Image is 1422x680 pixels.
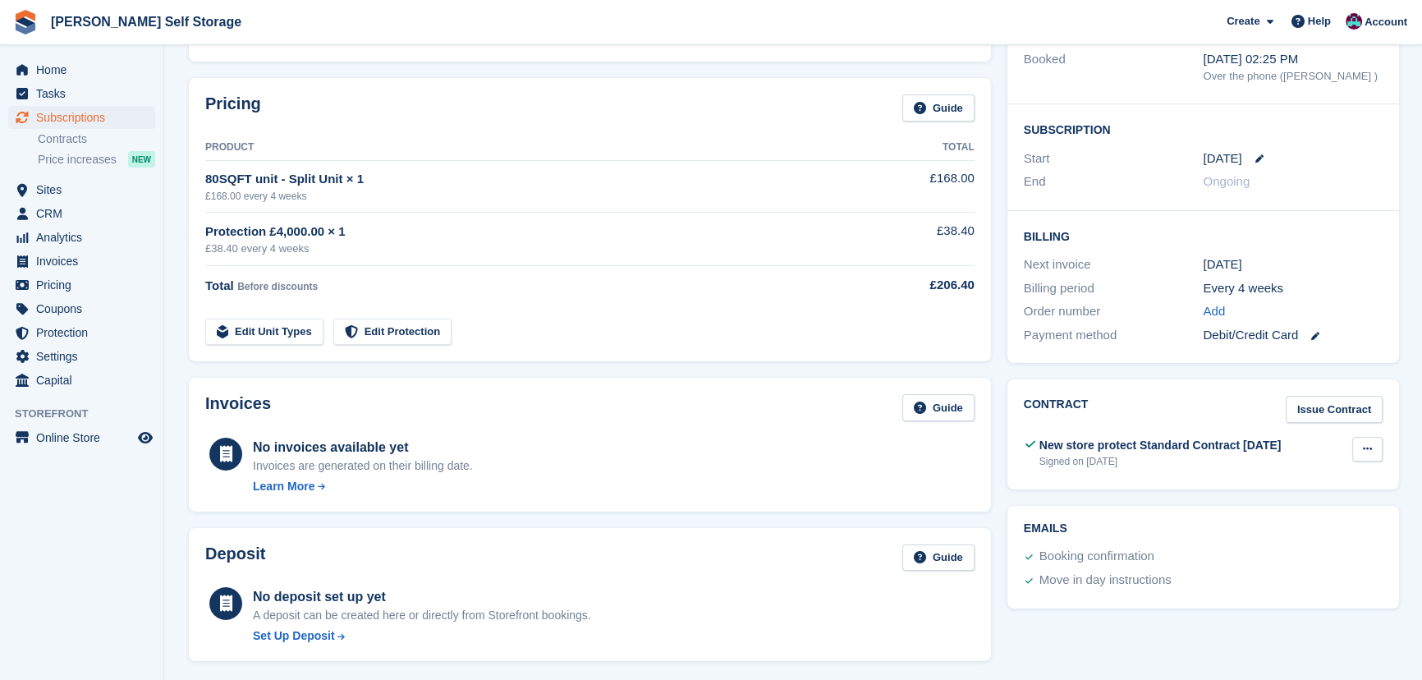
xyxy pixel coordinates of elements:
div: Booking confirmation [1039,547,1154,567]
span: Invoices [36,250,135,273]
a: Guide [902,94,975,122]
div: Start [1024,149,1204,168]
a: Preview store [135,428,155,448]
h2: Subscription [1024,121,1383,137]
span: Help [1308,13,1331,30]
div: Learn More [253,478,314,495]
span: Analytics [36,226,135,249]
h2: Billing [1024,227,1383,244]
a: menu [8,297,155,320]
span: Before discounts [237,281,318,292]
td: £38.40 [856,213,974,266]
h2: Contract [1024,396,1089,423]
a: menu [8,82,155,105]
a: menu [8,178,155,201]
a: menu [8,345,155,368]
div: [DATE] [1203,255,1383,274]
span: Subscriptions [36,106,135,129]
a: Issue Contract [1286,396,1383,423]
p: A deposit can be created here or directly from Storefront bookings. [253,607,591,624]
div: Billing period [1024,279,1204,298]
div: Debit/Credit Card [1203,326,1383,345]
div: Invoices are generated on their billing date. [253,457,473,475]
span: Total [205,278,234,292]
div: NEW [128,151,155,168]
div: Every 4 weeks [1203,279,1383,298]
a: menu [8,369,155,392]
span: Tasks [36,82,135,105]
div: 80SQFT unit - Split Unit × 1 [205,170,856,189]
div: Signed on [DATE] [1039,454,1282,469]
a: menu [8,106,155,129]
a: menu [8,250,155,273]
div: £38.40 every 4 weeks [205,241,856,257]
span: Capital [36,369,135,392]
span: Account [1365,14,1407,30]
span: Storefront [15,406,163,422]
a: menu [8,321,155,344]
th: Product [205,135,856,161]
a: menu [8,58,155,81]
a: menu [8,202,155,225]
span: Protection [36,321,135,344]
div: [DATE] 02:25 PM [1203,50,1383,69]
div: No deposit set up yet [253,587,591,607]
a: Guide [902,394,975,421]
a: Learn More [253,478,473,495]
a: Guide [902,544,975,572]
div: £168.00 every 4 weeks [205,189,856,204]
div: Move in day instructions [1039,571,1172,590]
h2: Pricing [205,94,261,122]
span: CRM [36,202,135,225]
div: End [1024,172,1204,191]
a: [PERSON_NAME] Self Storage [44,8,248,35]
img: Ben [1346,13,1362,30]
a: Edit Protection [333,319,452,346]
a: menu [8,426,155,449]
a: Contracts [38,131,155,147]
div: Set Up Deposit [253,627,335,645]
div: Order number [1024,302,1204,321]
h2: Deposit [205,544,265,572]
img: stora-icon-8386f47178a22dfd0bd8f6a31ec36ba5ce8667c1dd55bd0f319d3a0aa187defe.svg [13,10,38,34]
span: Create [1227,13,1259,30]
div: Over the phone ([PERSON_NAME] ) [1203,68,1383,85]
time: 2025-10-14 00:00:00 UTC [1203,149,1241,168]
td: £168.00 [856,160,974,212]
a: menu [8,273,155,296]
span: Home [36,58,135,81]
a: Edit Unit Types [205,319,323,346]
span: Settings [36,345,135,368]
h2: Invoices [205,394,271,421]
span: Pricing [36,273,135,296]
div: Next invoice [1024,255,1204,274]
a: menu [8,226,155,249]
div: Booked [1024,50,1204,85]
a: Add [1203,302,1225,321]
th: Total [856,135,974,161]
span: Online Store [36,426,135,449]
div: New store protect Standard Contract [DATE] [1039,437,1282,454]
a: Set Up Deposit [253,627,591,645]
h2: Emails [1024,522,1383,535]
span: Sites [36,178,135,201]
span: Coupons [36,297,135,320]
div: No invoices available yet [253,438,473,457]
span: Price increases [38,152,117,168]
span: Ongoing [1203,174,1250,188]
div: Protection £4,000.00 × 1 [205,223,856,241]
div: Payment method [1024,326,1204,345]
a: Price increases NEW [38,150,155,168]
div: £206.40 [856,276,974,295]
